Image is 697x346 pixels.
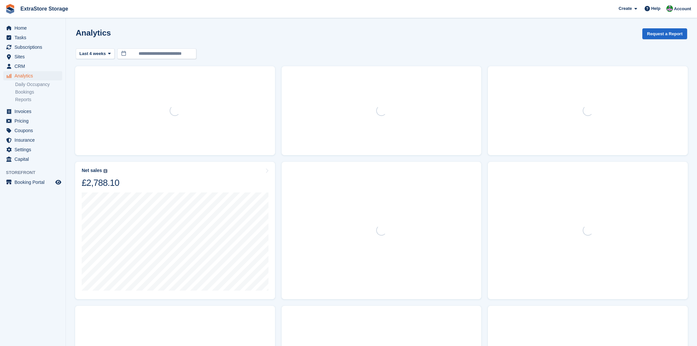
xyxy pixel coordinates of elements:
[14,52,54,61] span: Sites
[54,178,62,186] a: Preview store
[6,169,66,176] span: Storefront
[14,116,54,126] span: Pricing
[14,135,54,145] span: Insurance
[3,155,62,164] a: menu
[3,135,62,145] a: menu
[3,33,62,42] a: menu
[3,43,62,52] a: menu
[82,177,119,188] div: £2,788.10
[14,23,54,33] span: Home
[14,33,54,42] span: Tasks
[666,5,673,12] img: Grant Daniel
[14,126,54,135] span: Coupons
[103,169,107,173] img: icon-info-grey-7440780725fd019a000dd9b08b2336e03edf1995a4989e88bcd33f0948082b44.svg
[5,4,15,14] img: stora-icon-8386f47178a22dfd0bd8f6a31ec36ba5ce8667c1dd55bd0f319d3a0aa187defe.svg
[76,48,115,59] button: Last 4 weeks
[3,116,62,126] a: menu
[76,28,111,37] h2: Analytics
[674,6,691,12] span: Account
[14,62,54,71] span: CRM
[14,71,54,80] span: Analytics
[18,3,71,14] a: ExtraStore Storage
[14,43,54,52] span: Subscriptions
[3,52,62,61] a: menu
[14,107,54,116] span: Invoices
[3,71,62,80] a: menu
[79,50,106,57] span: Last 4 weeks
[3,126,62,135] a: menu
[3,145,62,154] a: menu
[15,81,62,88] a: Daily Occupancy
[619,5,632,12] span: Create
[642,28,687,39] button: Request a Report
[15,97,62,103] a: Reports
[14,155,54,164] span: Capital
[3,107,62,116] a: menu
[651,5,660,12] span: Help
[3,62,62,71] a: menu
[14,178,54,187] span: Booking Portal
[15,89,62,95] a: Bookings
[3,178,62,187] a: menu
[3,23,62,33] a: menu
[14,145,54,154] span: Settings
[82,168,102,173] div: Net sales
